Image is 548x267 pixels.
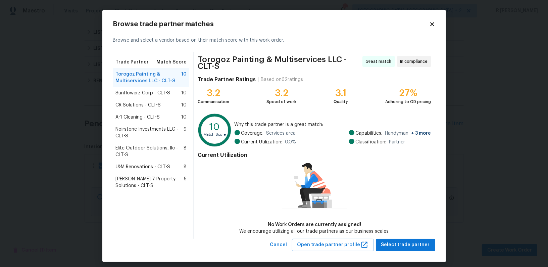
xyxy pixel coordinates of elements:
[389,139,405,145] span: Partner
[113,29,435,52] div: Browse and select a vendor based on their match score with this work order.
[266,98,296,105] div: Speed of work
[411,131,431,136] span: + 3 more
[116,102,161,108] span: CR Solutions - CLT-S
[116,145,184,158] span: Elite Outdoor Solutions, llc - CLT-S
[239,221,390,228] div: No Work Orders are currently assigned!
[210,123,220,132] text: 10
[113,21,429,28] h2: Browse trade partner matches
[181,71,187,84] span: 10
[366,58,394,65] span: Great match
[241,130,264,137] span: Coverage:
[184,164,187,170] span: 8
[334,98,348,105] div: Quality
[116,164,170,170] span: J&M Renovations - CLT-S
[181,102,187,108] span: 10
[356,130,383,137] span: Capabilities:
[356,139,387,145] span: Classification:
[386,90,431,96] div: 27%
[116,126,184,139] span: Noirstone Investments LLC - CLT-S
[381,241,430,249] span: Select trade partner
[198,56,360,70] span: Torogoz Painting & Multiservices LLC - CLT-S
[241,139,283,145] span: Current Utilization:
[235,121,431,128] span: Why this trade partner is a great match:
[285,139,296,145] span: 0.0 %
[386,98,431,105] div: Adhering to OD pricing
[198,90,229,96] div: 3.2
[297,241,368,249] span: Open trade partner profile
[116,90,170,96] span: Sunflowerz Corp - CLT-S
[116,176,184,189] span: [PERSON_NAME] 7 Property Solutions - CLT-S
[334,90,348,96] div: 3.1
[198,76,256,83] h4: Trade Partner Ratings
[376,239,435,251] button: Select trade partner
[181,90,187,96] span: 10
[267,239,290,251] button: Cancel
[239,228,390,235] div: We encourage utilizing all our trade partners as our business scales.
[270,241,287,249] span: Cancel
[184,176,187,189] span: 5
[204,133,226,136] text: Match Score
[116,114,160,121] span: A-1 Cleaning - CLT-S
[292,239,374,251] button: Open trade partner profile
[184,126,187,139] span: 9
[266,130,296,137] span: Services area
[198,152,431,159] h4: Current Utilization
[184,145,187,158] span: 8
[198,98,229,105] div: Communication
[116,71,182,84] span: Torogoz Painting & Multiservices LLC - CLT-S
[181,114,187,121] span: 10
[256,76,261,83] div: |
[266,90,296,96] div: 3.2
[116,59,149,65] span: Trade Partner
[261,76,303,83] div: Based on 62 ratings
[400,58,431,65] span: In compliance
[156,59,187,65] span: Match Score
[385,130,431,137] span: Handyman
